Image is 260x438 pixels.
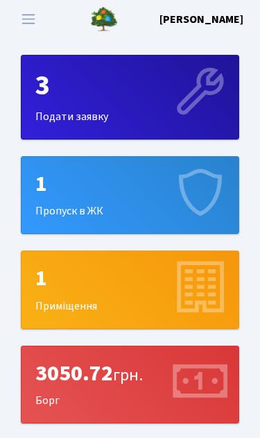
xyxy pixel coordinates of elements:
[113,363,143,387] span: грн.
[159,12,243,27] b: [PERSON_NAME]
[21,56,239,139] div: Подати заявку
[21,55,239,140] a: 3Подати заявку
[35,69,225,103] div: 3
[21,346,239,423] div: Борг
[159,11,243,28] a: [PERSON_NAME]
[21,251,239,328] a: 1Приміщення
[35,360,225,387] div: 3050.72
[90,6,118,33] img: logo.png
[35,265,225,292] div: 1
[21,251,239,328] div: Приміщення
[35,171,225,197] div: 1
[11,8,46,31] button: Переключити навігацію
[21,156,239,234] a: 1Пропуск в ЖК
[21,157,239,233] div: Пропуск в ЖК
